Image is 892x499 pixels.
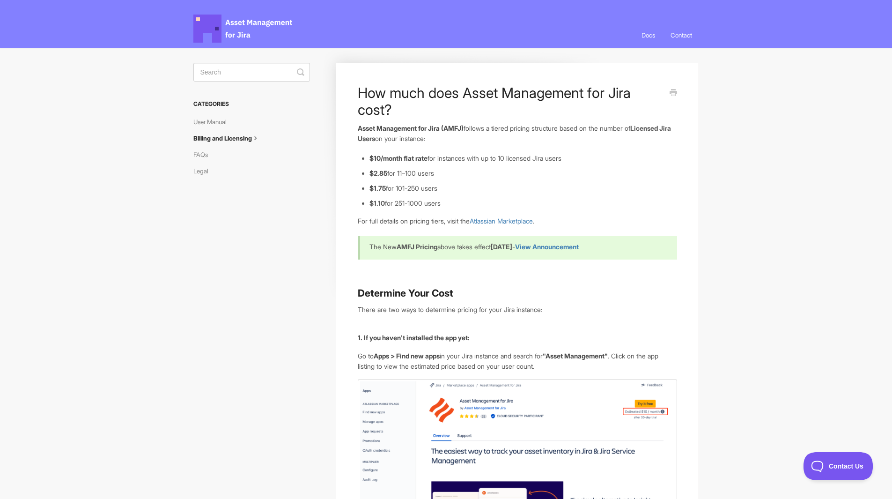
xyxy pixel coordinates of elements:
[369,184,386,192] strong: $1.75
[515,243,579,251] a: View Announcement
[491,243,512,251] b: [DATE]
[193,131,267,146] a: Billing and Licensing
[369,168,677,179] li: for 11–100 users
[369,242,665,252] p: The New above takes effect -
[397,243,437,251] b: AMFJ Pricing
[193,114,234,129] a: User Manual
[369,153,677,164] li: for instances with up to 10 licensed Jira users
[804,452,873,480] iframe: Toggle Customer Support
[193,147,215,162] a: FAQs
[358,334,470,342] strong: 1. If you haven't installed the app yet:
[358,124,671,142] b: Licensed Jira Users
[369,183,677,194] li: for 101-250 users
[193,63,310,82] input: Search
[193,96,310,112] h3: Categories
[670,88,677,98] a: Print this Article
[358,351,677,371] p: Go to in your Jira instance and search for . Click on the app listing to view the estimated price...
[358,123,677,143] p: follows a tiered pricing structure based on the number of on your instance:
[358,84,663,118] h1: How much does Asset Management for Jira cost?
[634,22,662,48] a: Docs
[358,216,677,226] p: For full details on pricing tiers, visit the .
[193,164,215,179] a: Legal
[358,124,464,132] strong: Asset Management for Jira (AMFJ)
[358,305,677,315] p: There are two ways to determine pricing for your Jira instance:
[369,199,385,207] b: $1.10
[543,352,608,360] strong: "Asset Management"
[369,169,387,177] strong: $2.85
[369,154,428,162] strong: $10/month flat rate
[193,15,294,43] span: Asset Management for Jira Docs
[358,287,677,300] h3: Determine Your Cost
[663,22,699,48] a: Contact
[374,352,440,360] strong: Apps > Find new apps
[369,198,677,209] li: for 251-1000 users
[470,217,533,225] a: Atlassian Marketplace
